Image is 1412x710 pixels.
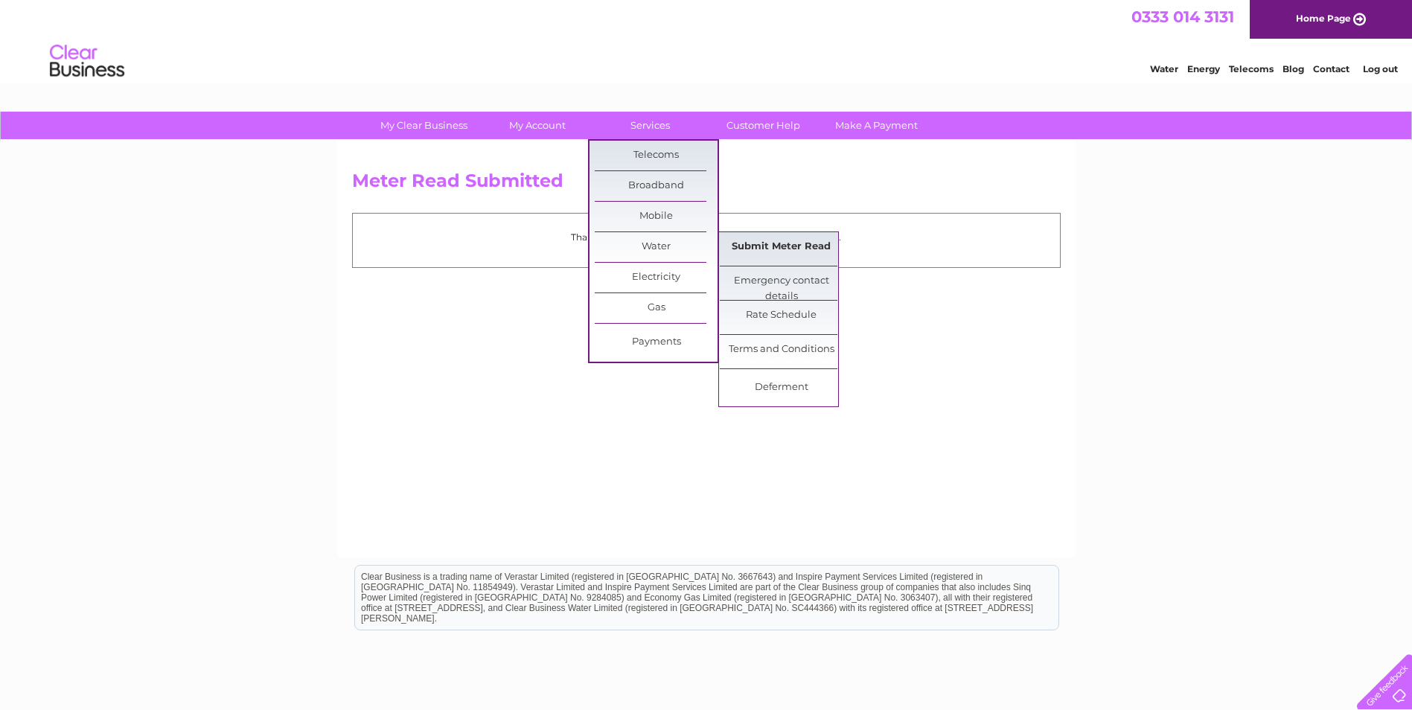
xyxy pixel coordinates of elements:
img: logo.png [49,39,125,84]
a: Gas [595,293,718,323]
a: Blog [1282,63,1304,74]
div: Clear Business is a trading name of Verastar Limited (registered in [GEOGRAPHIC_DATA] No. 3667643... [355,8,1058,72]
a: Electricity [595,263,718,292]
p: Thank you for your time, your meter read has been received. [360,230,1052,244]
a: Log out [1363,63,1398,74]
a: Telecoms [1229,63,1274,74]
h2: Meter Read Submitted [352,170,1061,199]
a: Emergency contact details [720,266,843,296]
a: My Clear Business [362,112,485,139]
a: Mobile [595,202,718,231]
a: 0333 014 3131 [1131,7,1234,26]
a: Rate Schedule [720,301,843,330]
a: Water [595,232,718,262]
a: Energy [1187,63,1220,74]
a: Payments [595,327,718,357]
a: My Account [476,112,598,139]
a: Broadband [595,171,718,201]
a: Customer Help [702,112,825,139]
a: Submit Meter Read [720,232,843,262]
a: Contact [1313,63,1349,74]
a: Telecoms [595,141,718,170]
a: Make A Payment [815,112,938,139]
a: Services [589,112,712,139]
a: Terms and Conditions [720,335,843,365]
a: Deferment [720,373,843,403]
a: Water [1150,63,1178,74]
